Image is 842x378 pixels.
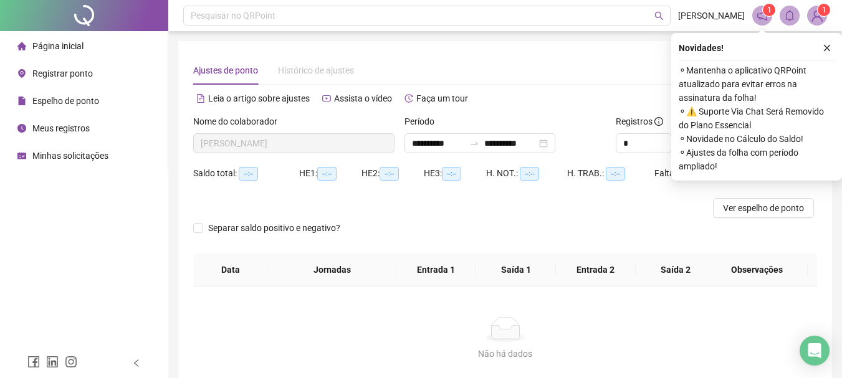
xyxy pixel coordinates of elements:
div: HE 3: [424,166,486,181]
span: ⚬ Ajustes da folha com período ampliado! [679,146,835,173]
span: Leia o artigo sobre ajustes [208,93,310,103]
span: history [404,94,413,103]
th: Entrada 1 [396,253,476,287]
sup: Atualize o seu contato no menu Meus Dados [818,4,830,16]
span: bell [784,10,795,21]
span: ⚬ ⚠️ Suporte Via Chat Será Removido do Plano Essencial [679,105,835,132]
span: Faça um tour [416,93,468,103]
span: --:-- [317,167,337,181]
span: --:-- [606,167,625,181]
span: file [17,97,26,105]
span: notification [757,10,768,21]
img: 86159 [808,6,826,25]
label: Período [404,115,443,128]
span: Registros [616,115,663,128]
span: close [823,44,831,52]
sup: 1 [763,4,775,16]
span: youtube [322,94,331,103]
span: 1 [822,6,826,14]
th: Observações [706,253,808,287]
span: ⚬ Mantenha o aplicativo QRPoint atualizado para evitar erros na assinatura da folha! [679,64,835,105]
div: H. TRAB.: [567,166,654,181]
span: [PERSON_NAME] [678,9,745,22]
span: --:-- [239,167,258,181]
span: Ver espelho de ponto [723,201,804,215]
div: Open Intercom Messenger [800,336,830,366]
span: Assista o vídeo [334,93,392,103]
span: facebook [27,356,40,368]
span: instagram [65,356,77,368]
span: Novidades ! [679,41,724,55]
th: Jornadas [267,253,396,287]
span: to [469,138,479,148]
span: Página inicial [32,41,84,51]
span: CARLOS EDUARDO PEREIRA DA CRUZ [201,134,387,153]
span: linkedin [46,356,59,368]
th: Saída 1 [476,253,556,287]
span: home [17,42,26,50]
span: Ajustes de ponto [193,65,258,75]
span: Separar saldo positivo e negativo? [203,221,345,235]
span: schedule [17,151,26,160]
span: 1 [767,6,772,14]
button: Ver espelho de ponto [713,198,814,218]
span: search [654,11,664,21]
div: HE 1: [299,166,361,181]
span: Meus registros [32,123,90,133]
span: Registrar ponto [32,69,93,78]
span: swap-right [469,138,479,148]
span: left [132,359,141,367]
span: info-circle [654,117,663,126]
span: clock-circle [17,124,26,133]
span: Faltas: [654,168,682,178]
span: Histórico de ajustes [278,65,354,75]
span: Espelho de ponto [32,96,99,106]
th: Saída 2 [636,253,715,287]
span: ⚬ Novidade no Cálculo do Saldo! [679,132,835,146]
span: Observações [716,263,798,276]
label: Nome do colaborador [193,115,285,128]
span: --:-- [442,167,461,181]
th: Entrada 2 [556,253,636,287]
span: --:-- [520,167,539,181]
span: file-text [196,94,205,103]
div: H. NOT.: [486,166,567,181]
div: Saldo total: [193,166,299,181]
span: environment [17,69,26,78]
th: Data [193,253,267,287]
span: Minhas solicitações [32,151,108,161]
span: --:-- [380,167,399,181]
div: HE 2: [361,166,424,181]
div: Não há dados [208,347,802,361]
